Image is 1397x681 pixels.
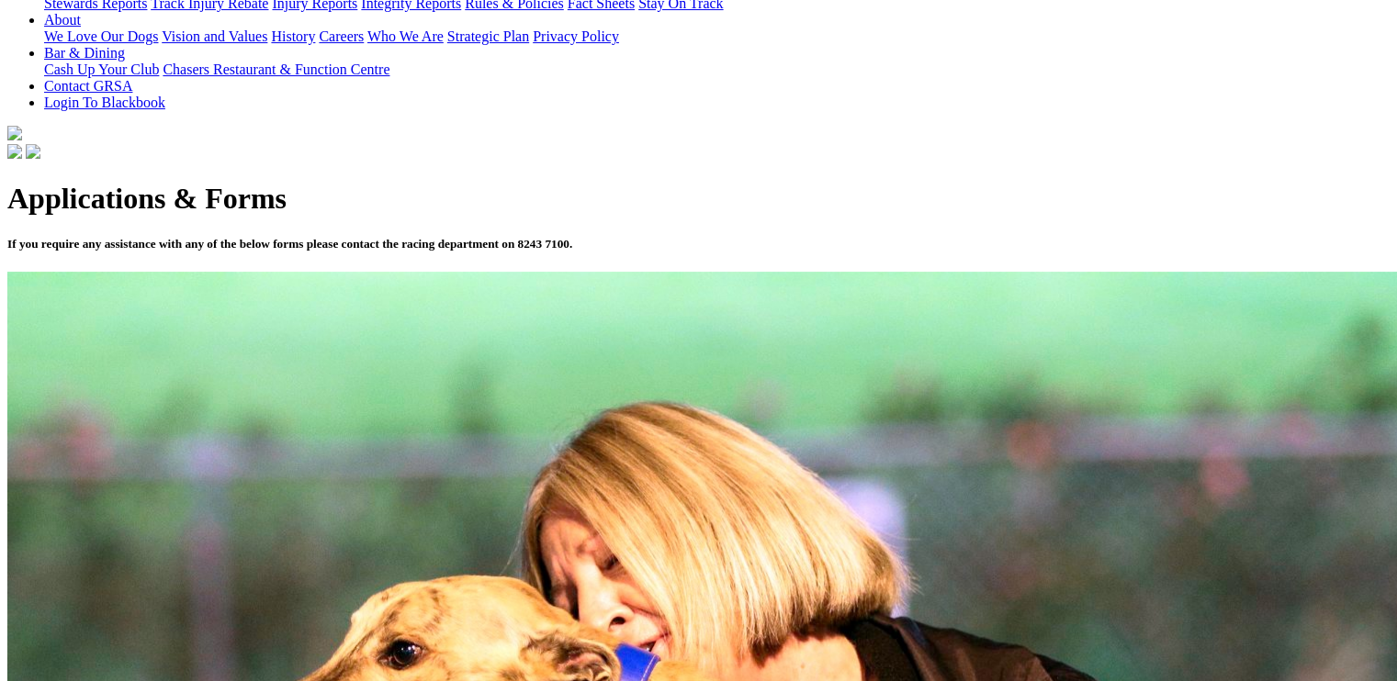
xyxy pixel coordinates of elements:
img: facebook.svg [7,144,22,159]
a: History [271,28,315,44]
div: Bar & Dining [44,61,1390,78]
img: logo-grsa-white.png [7,126,22,140]
a: Vision and Values [162,28,267,44]
a: Careers [319,28,364,44]
a: Cash Up Your Club [44,61,159,77]
a: Strategic Plan [447,28,529,44]
a: Bar & Dining [44,45,125,61]
h5: If you require any assistance with any of the below forms please contact the racing department on... [7,237,1390,251]
a: Who We Are [367,28,444,44]
img: twitter.svg [26,144,40,159]
a: About [44,12,81,28]
a: Chasers Restaurant & Function Centre [163,61,389,77]
div: About [44,28,1390,45]
a: Privacy Policy [533,28,619,44]
a: We Love Our Dogs [44,28,158,44]
h1: Applications & Forms [7,182,1390,216]
a: Login To Blackbook [44,95,165,110]
a: Contact GRSA [44,78,132,94]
